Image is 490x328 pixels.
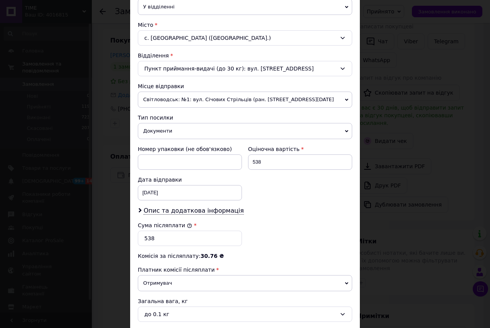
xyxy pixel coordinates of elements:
span: Отримувач [138,275,352,291]
label: Сума післяплати [138,222,192,228]
div: Загальна вага, кг [138,297,352,305]
div: до 0.1 кг [144,310,336,318]
span: Місце відправки [138,83,184,89]
div: Комісія за післяплату: [138,252,352,260]
div: Місто [138,21,352,29]
div: Відділення [138,52,352,59]
span: Тип посилки [138,115,173,121]
div: Номер упаковки (не обов'язково) [138,145,242,153]
div: Пункт приймання-видачі (до 30 кг): вул. [STREET_ADDRESS] [138,61,352,76]
span: Світловодськ: №1: вул. Січових Стрільців (ран. [STREET_ADDRESS][DATE] [138,92,352,108]
span: 30.76 ₴ [201,253,224,259]
span: Платник комісії післяплати [138,267,215,273]
div: Дата відправки [138,176,242,184]
span: Опис та додаткова інформація [144,207,244,215]
div: Оціночна вартість [248,145,352,153]
div: с. [GEOGRAPHIC_DATA] ([GEOGRAPHIC_DATA].) [138,30,352,46]
span: Документи [138,123,352,139]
